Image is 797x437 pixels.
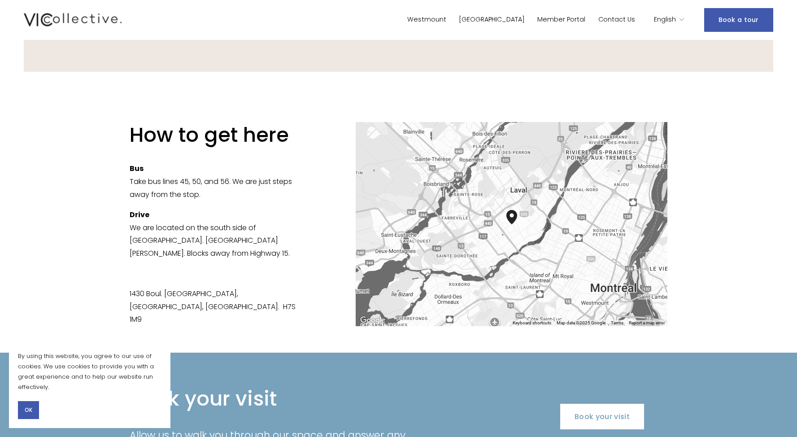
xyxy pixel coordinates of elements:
[459,13,525,26] a: [GEOGRAPHIC_DATA]
[407,13,446,26] a: Westmount
[24,11,122,28] img: Vic Collective
[25,406,32,414] span: OK
[9,342,170,428] section: Cookie banner
[704,8,773,32] a: Book a tour
[560,404,644,429] a: Book your visit
[598,13,635,26] a: Contact Us
[611,320,623,325] a: Terms
[358,315,388,326] a: Open this area in Google Maps (opens a new window)
[513,320,551,326] button: Keyboard shortcuts
[130,288,306,326] p: 1430 Boul. [GEOGRAPHIC_DATA], [GEOGRAPHIC_DATA], [GEOGRAPHIC_DATA]. H7S 1M9
[130,162,306,201] p: Take bus lines 45, 50, and 56. We are just steps away from the stop.
[629,320,665,325] a: Report a map error
[557,320,605,325] span: Map data ©2025 Google
[130,209,306,260] p: We are located on the south side of [GEOGRAPHIC_DATA]. [GEOGRAPHIC_DATA][PERSON_NAME]. Blocks awa...
[18,401,39,419] button: OK
[130,122,306,148] h2: How to get here
[654,14,676,26] span: English
[358,315,388,326] img: Google
[506,210,528,239] div: Vic Collective 1430 Boul. St-Martin Ouest Laval, Canada
[18,351,161,392] p: By using this website, you agree to our use of cookies. We use cookies to provide you with a grea...
[654,13,684,26] div: language picker
[130,163,144,174] strong: Bus
[130,210,149,220] strong: Drive
[537,13,585,26] a: Member Portal
[130,386,441,412] h2: Book your visit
